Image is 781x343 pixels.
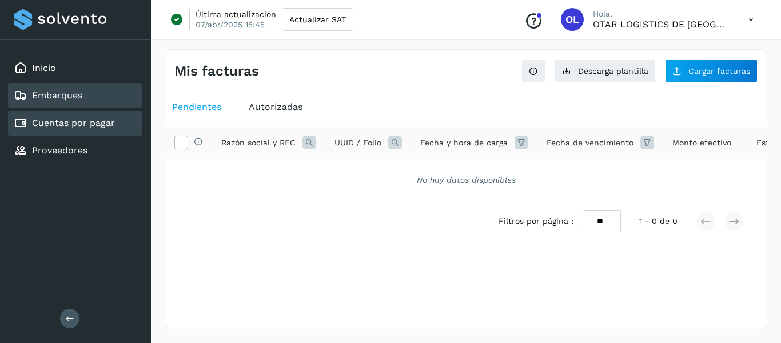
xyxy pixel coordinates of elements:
span: Actualizar SAT [289,15,346,23]
button: Cargar facturas [665,59,758,83]
span: Razón social y RFC [221,137,296,149]
p: OTAR LOGISTICS DE MEXICO SA DE CV [593,19,730,30]
div: Embarques [8,83,142,108]
span: 1 - 0 de 0 [639,215,678,227]
button: Descarga plantilla [555,59,656,83]
p: Última actualización [196,9,276,19]
p: Hola, [593,9,730,19]
div: No hay datos disponibles [180,174,752,186]
div: Cuentas por pagar [8,111,142,136]
span: UUID / Folio [334,137,381,149]
span: Fecha de vencimiento [547,137,633,149]
span: Autorizadas [249,101,302,112]
button: Actualizar SAT [282,8,353,31]
p: 07/abr/2025 15:45 [196,19,265,30]
div: Proveedores [8,138,142,163]
a: Cuentas por pagar [32,117,115,128]
a: Inicio [32,62,56,73]
span: Fecha y hora de carga [420,137,508,149]
a: Embarques [32,90,82,101]
span: Filtros por página : [499,215,573,227]
span: Descarga plantilla [578,67,648,75]
span: Cargar facturas [688,67,750,75]
h4: Mis facturas [174,63,259,80]
div: Inicio [8,56,142,81]
a: Proveedores [32,145,87,156]
span: Monto efectivo [672,137,731,149]
span: Pendientes [172,101,221,112]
